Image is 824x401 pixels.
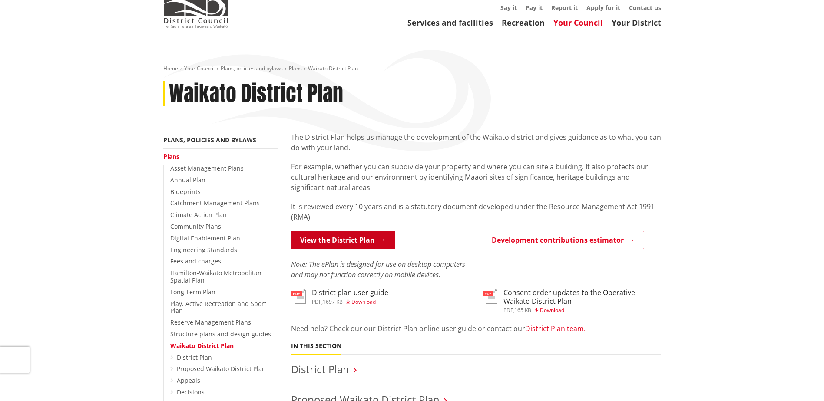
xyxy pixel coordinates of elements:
a: View the District Plan [291,231,395,249]
a: Appeals [177,376,200,385]
a: Recreation [502,17,545,28]
a: Your Council [184,65,215,72]
span: 1697 KB [323,298,343,306]
a: Plans [289,65,302,72]
h3: District plan user guide [312,289,388,297]
a: Home [163,65,178,72]
a: Apply for it [586,3,620,12]
a: Long Term Plan [170,288,215,296]
a: Engineering Standards [170,246,237,254]
a: Plans, policies and bylaws [163,136,256,144]
a: Climate Action Plan [170,210,227,219]
a: Blueprints [170,187,201,196]
a: Consent order updates to the Operative Waikato District Plan pdf,165 KB Download [483,289,661,312]
a: District Plan [291,362,349,376]
em: Note: The ePlan is designed for use on desktop computers and may not function correctly on mobile... [291,260,465,279]
div: , [312,299,388,305]
h1: Waikato District Plan [169,81,343,106]
a: Fees and charges [170,257,221,265]
a: Plans [163,152,179,161]
a: Pay it [526,3,543,12]
a: Asset Management Plans [170,164,244,172]
a: Your District [612,17,661,28]
a: District Plan [177,353,212,362]
span: Download [540,306,564,314]
a: Proposed Waikato District Plan [177,365,266,373]
iframe: Messenger Launcher [784,365,815,396]
span: pdf [312,298,321,306]
a: Community Plans [170,222,221,230]
img: document-pdf.svg [291,289,306,304]
a: Reserve Management Plans [170,318,251,326]
nav: breadcrumb [163,65,661,72]
a: Development contributions estimator [483,231,644,249]
a: Contact us [629,3,661,12]
a: Say it [500,3,517,12]
span: Waikato District Plan [308,65,358,72]
img: document-pdf.svg [483,289,497,304]
a: Catchment Management Plans [170,199,260,207]
a: Digital Enablement Plan [170,234,240,242]
a: Hamilton-Waikato Metropolitan Spatial Plan [170,269,261,284]
a: Play, Active Recreation and Sport Plan [170,299,266,315]
span: 165 KB [514,306,531,314]
p: It is reviewed every 10 years and is a statutory document developed under the Resource Management... [291,201,661,222]
span: Download [351,298,376,306]
a: Services and facilities [407,17,493,28]
a: Decisions [177,388,205,396]
h5: In this section [291,342,341,350]
a: Annual Plan [170,176,205,184]
a: Your Council [553,17,603,28]
a: District plan user guide pdf,1697 KB Download [291,289,388,304]
h3: Consent order updates to the Operative Waikato District Plan [503,289,661,305]
a: Structure plans and design guides [170,330,271,338]
a: Plans, policies and bylaws [221,65,283,72]
p: The District Plan helps us manage the development of the Waikato district and gives guidance as t... [291,132,661,153]
div: , [503,308,661,313]
a: District Plan team. [525,324,586,333]
p: For example, whether you can subdivide your property and where you can site a building. It also p... [291,161,661,193]
a: Report it [551,3,578,12]
a: Waikato District Plan [170,342,234,350]
span: pdf [503,306,513,314]
p: Need help? Check our our District Plan online user guide or contact our [291,323,661,334]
